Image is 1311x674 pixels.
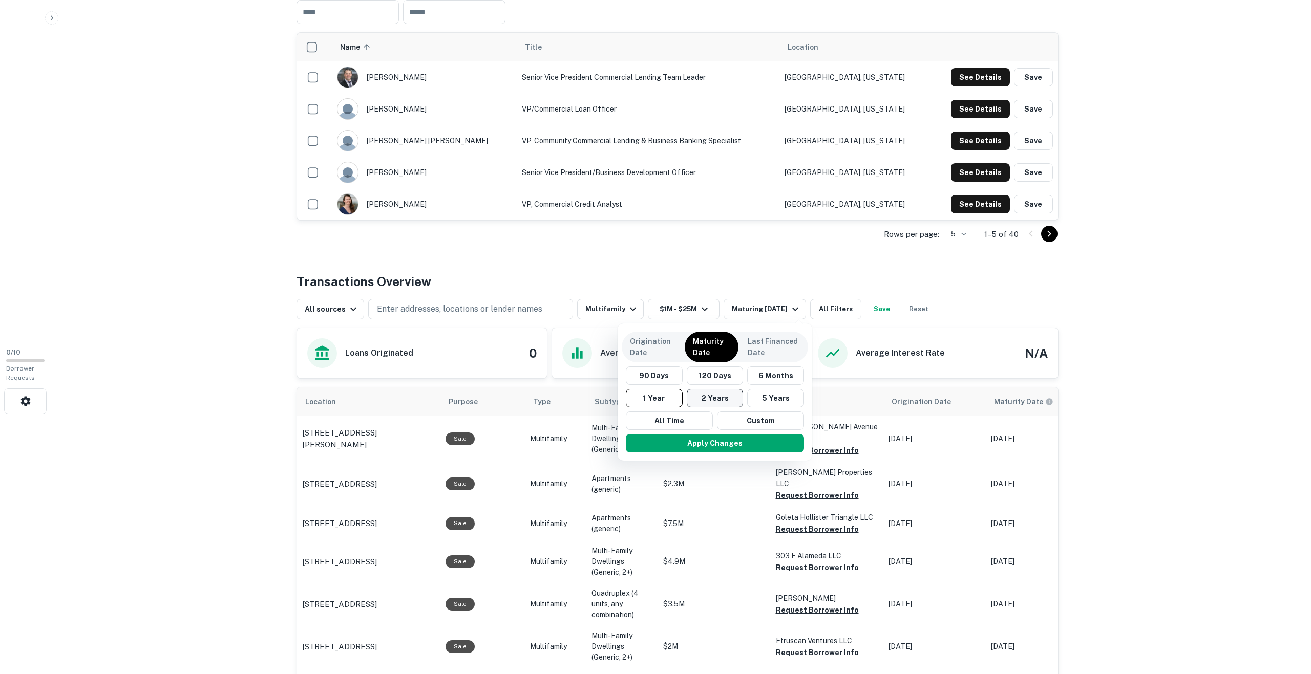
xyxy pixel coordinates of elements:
iframe: Chat Widget [1260,592,1311,641]
button: Apply Changes [626,434,804,452]
button: 1 Year [626,389,683,407]
p: Last Financed Date [748,336,800,358]
p: Maturity Date [693,336,730,358]
button: 90 Days [626,366,683,385]
p: Origination Date [630,336,675,358]
button: 5 Years [747,389,804,407]
button: All Time [626,411,713,430]
button: 2 Years [687,389,744,407]
button: 120 Days [687,366,744,385]
button: Custom [717,411,804,430]
button: 6 Months [747,366,804,385]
